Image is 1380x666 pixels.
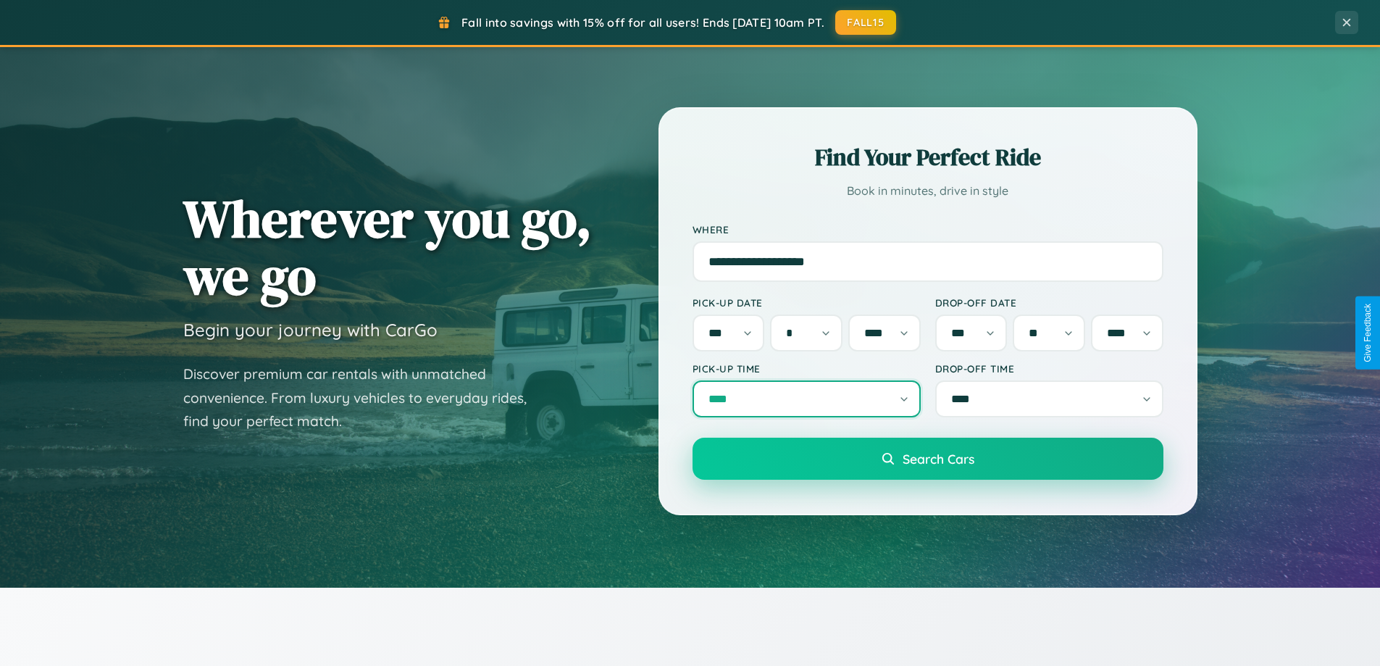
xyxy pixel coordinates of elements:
h1: Wherever you go, we go [183,190,592,304]
label: Pick-up Date [693,296,921,309]
label: Drop-off Time [935,362,1163,375]
h3: Begin your journey with CarGo [183,319,438,341]
p: Discover premium car rentals with unmatched convenience. From luxury vehicles to everyday rides, ... [183,362,545,433]
p: Book in minutes, drive in style [693,180,1163,201]
h2: Find Your Perfect Ride [693,141,1163,173]
label: Drop-off Date [935,296,1163,309]
span: Fall into savings with 15% off for all users! Ends [DATE] 10am PT. [461,15,824,30]
div: Give Feedback [1363,304,1373,362]
span: Search Cars [903,451,974,467]
button: Search Cars [693,438,1163,480]
button: FALL15 [835,10,896,35]
label: Where [693,223,1163,236]
label: Pick-up Time [693,362,921,375]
